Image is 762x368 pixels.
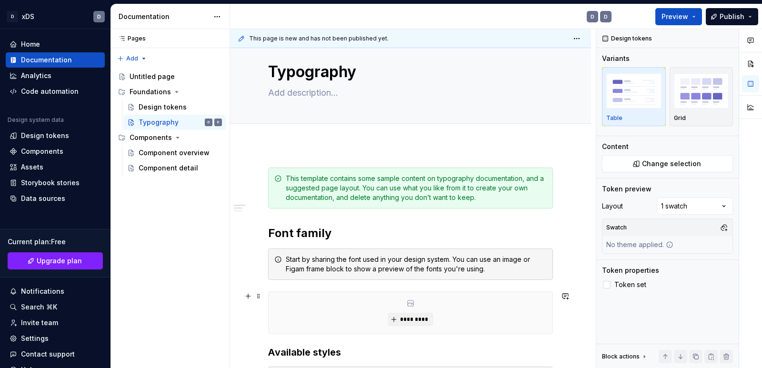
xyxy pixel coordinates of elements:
img: placeholder [674,73,729,108]
div: Component detail [139,163,198,173]
div: Content [602,142,629,151]
span: Token set [614,281,646,288]
a: Untitled page [114,69,226,84]
a: Component overview [123,145,226,160]
div: Notifications [21,287,64,296]
a: Settings [6,331,105,346]
button: Change selection [602,155,733,172]
p: Table [606,114,622,122]
div: D [217,118,219,127]
div: Pages [114,35,146,42]
button: DxDSD [2,6,109,27]
a: Home [6,37,105,52]
div: Foundations [114,84,226,99]
a: Invite team [6,315,105,330]
button: Preview [655,8,702,25]
div: Block actions [602,350,648,363]
a: Design tokens [6,128,105,143]
div: Token preview [602,184,652,194]
div: Contact support [21,349,75,359]
div: Foundations [130,87,171,97]
div: D [7,11,18,22]
div: Untitled page [130,72,175,81]
div: Home [21,40,40,49]
div: Documentation [119,12,209,21]
div: Page tree [114,69,226,176]
button: Search ⌘K [6,299,105,315]
div: This template contains some sample content on typography documentation, and a suggested page layo... [286,174,547,202]
div: D [208,118,210,127]
span: This page is new and has not been published yet. [249,35,389,42]
div: Documentation [21,55,72,65]
button: Add [114,52,150,65]
div: Invite team [21,318,58,328]
div: Storybook stories [21,178,80,188]
button: placeholderGrid [670,67,733,126]
a: TypographyDD [123,115,226,130]
button: Notifications [6,284,105,299]
div: D [97,13,101,20]
div: D [591,13,594,20]
a: Data sources [6,191,105,206]
div: No theme applied. [602,236,677,253]
a: Component detail [123,160,226,176]
div: Analytics [21,71,51,80]
div: Variants [602,54,630,63]
div: Components [130,133,172,142]
div: Code automation [21,87,79,96]
a: Design tokens [123,99,226,115]
div: Components [21,147,63,156]
span: Add [126,55,138,62]
button: Upgrade plan [8,252,103,269]
button: Contact support [6,347,105,362]
textarea: Typography [266,60,551,83]
button: placeholderTable [602,67,666,126]
div: Layout [602,201,623,211]
button: Publish [706,8,758,25]
a: Documentation [6,52,105,68]
a: Analytics [6,68,105,83]
div: Settings [21,334,49,343]
div: Assets [21,162,43,172]
div: Design system data [8,116,64,124]
a: Assets [6,159,105,175]
div: Token properties [602,266,659,275]
div: Search ⌘K [21,302,57,312]
img: placeholder [606,73,662,108]
div: Data sources [21,194,65,203]
span: Change selection [642,159,701,169]
div: Components [114,130,226,145]
span: Upgrade plan [37,256,82,266]
div: xDS [22,12,34,21]
div: Swatch [604,221,629,234]
div: Design tokens [21,131,69,140]
h2: Font family [268,226,553,241]
a: Code automation [6,84,105,99]
div: Typography [139,118,179,127]
p: Grid [674,114,686,122]
span: Publish [720,12,744,21]
div: D [604,13,608,20]
div: Design tokens [139,102,187,112]
span: Preview [662,12,688,21]
h3: Available styles [268,346,553,359]
a: Storybook stories [6,175,105,190]
div: Current plan : Free [8,237,103,247]
div: Component overview [139,148,210,158]
div: Start by sharing the font used in your design system. You can use an image or Figam frame block t... [286,255,547,274]
a: Components [6,144,105,159]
